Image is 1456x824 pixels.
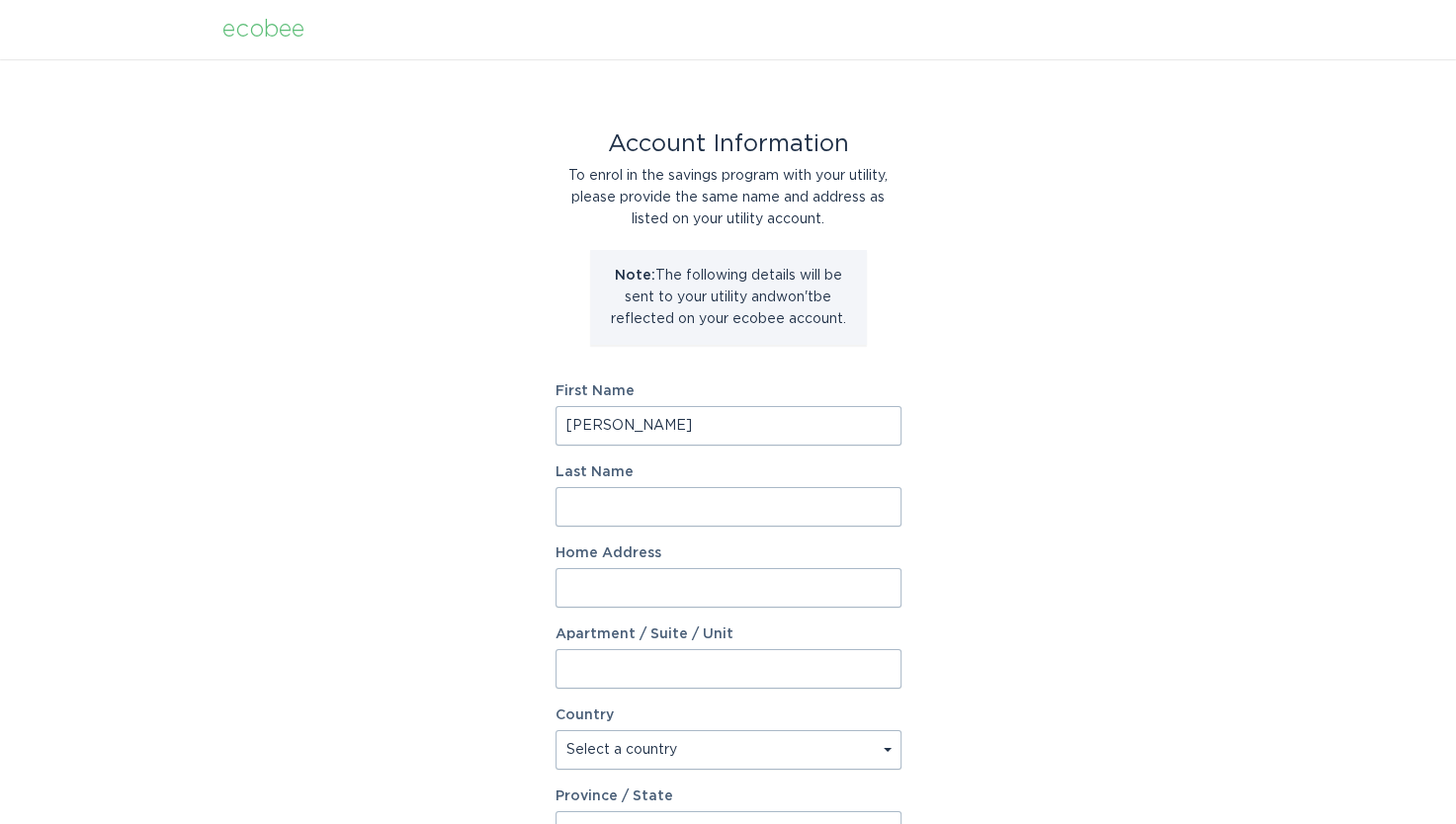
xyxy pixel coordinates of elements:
label: Apartment / Suite / Unit [556,627,901,641]
label: First Name [556,384,901,398]
label: Country [556,708,614,722]
div: To enrol in the savings program with your utility, please provide the same name and address as li... [556,165,901,230]
strong: Note: [615,269,655,283]
label: Province / State [556,789,673,803]
div: ecobee [222,19,304,41]
div: Account Information [556,133,901,155]
label: Home Address [556,546,901,560]
label: Last Name [556,465,901,479]
p: The following details will be sent to your utility and won't be reflected on your ecobee account. [605,265,852,330]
